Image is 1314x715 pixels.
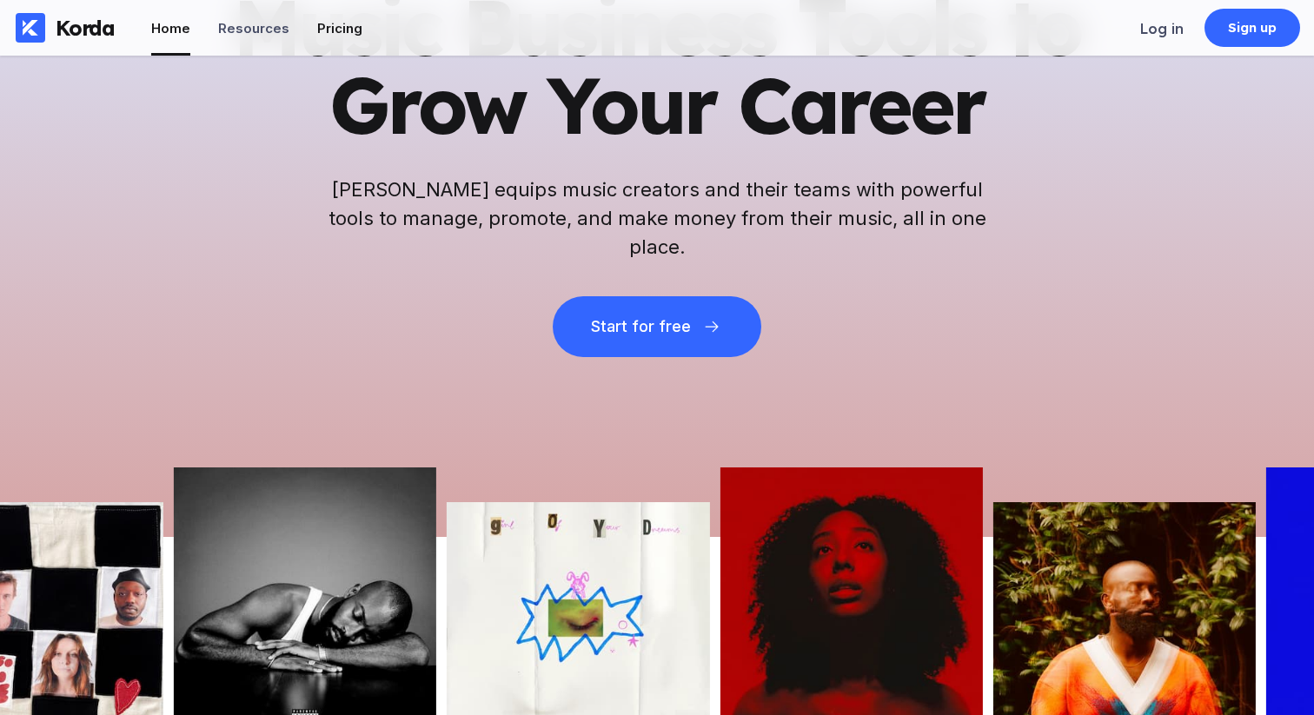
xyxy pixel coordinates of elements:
h2: [PERSON_NAME] equips music creators and their teams with powerful tools to manage, promote, and m... [327,175,987,262]
div: Sign up [1228,19,1277,36]
button: Start for free [553,296,761,357]
div: Resources [218,20,289,36]
div: Log in [1140,20,1184,37]
div: Start for free [591,318,690,335]
a: Sign up [1204,9,1300,47]
div: Korda [56,15,115,41]
div: Pricing [317,20,362,36]
div: Home [151,20,190,36]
